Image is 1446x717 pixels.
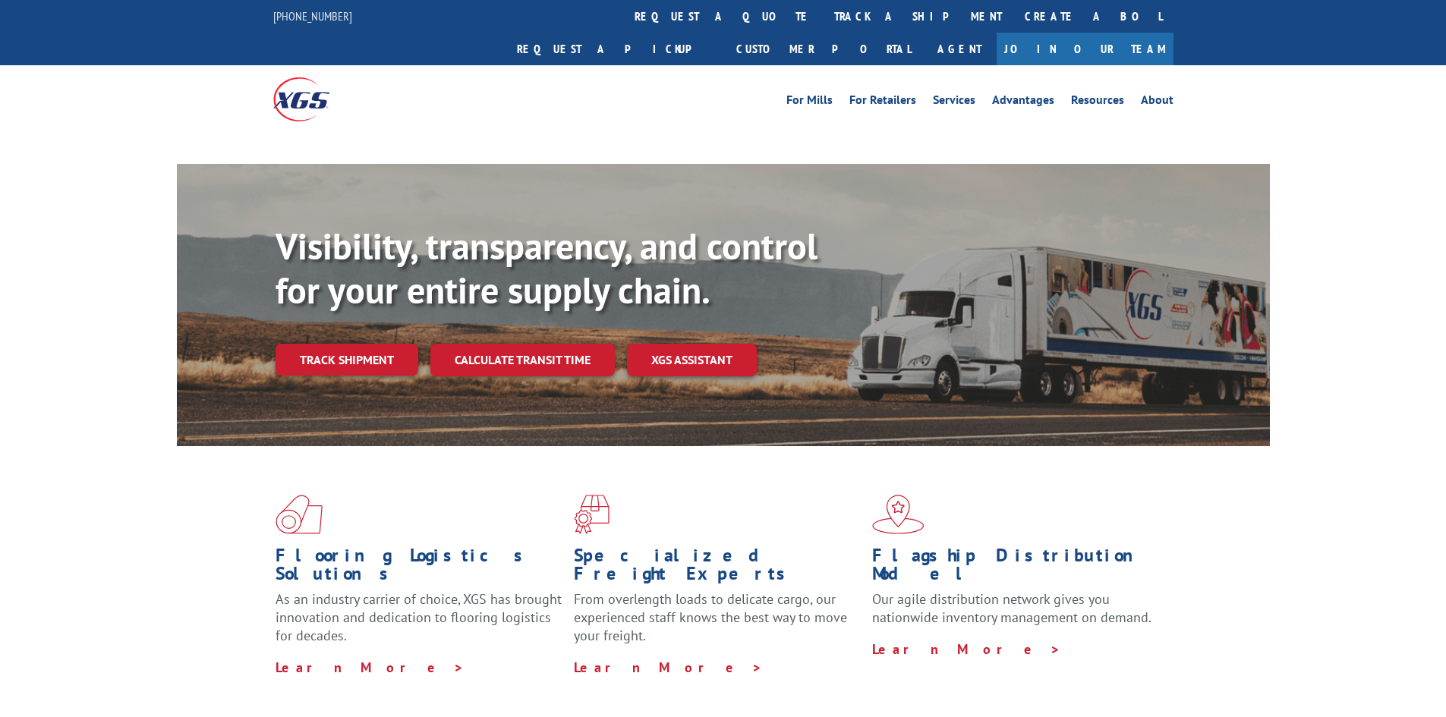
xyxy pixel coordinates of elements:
img: xgs-icon-total-supply-chain-intelligence-red [276,495,323,534]
img: xgs-icon-flagship-distribution-model-red [872,495,925,534]
h1: Specialized Freight Experts [574,546,861,590]
b: Visibility, transparency, and control for your entire supply chain. [276,222,818,313]
a: Resources [1071,94,1124,111]
a: Track shipment [276,344,418,376]
a: Learn More > [872,640,1061,658]
a: Request a pickup [506,33,725,65]
a: About [1141,94,1173,111]
span: As an industry carrier of choice, XGS has brought innovation and dedication to flooring logistics... [276,590,562,644]
img: xgs-icon-focused-on-flooring-red [574,495,610,534]
h1: Flagship Distribution Model [872,546,1159,590]
a: Agent [922,33,997,65]
a: Advantages [992,94,1054,111]
a: Learn More > [276,659,465,676]
a: Calculate transit time [430,344,615,376]
a: XGS ASSISTANT [627,344,757,376]
span: Our agile distribution network gives you nationwide inventory management on demand. [872,590,1151,626]
a: [PHONE_NUMBER] [273,8,352,24]
a: For Mills [786,94,833,111]
a: Customer Portal [725,33,922,65]
a: For Retailers [849,94,916,111]
p: From overlength loads to delicate cargo, our experienced staff knows the best way to move your fr... [574,590,861,658]
a: Learn More > [574,659,763,676]
a: Services [933,94,975,111]
h1: Flooring Logistics Solutions [276,546,562,590]
a: Join Our Team [997,33,1173,65]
